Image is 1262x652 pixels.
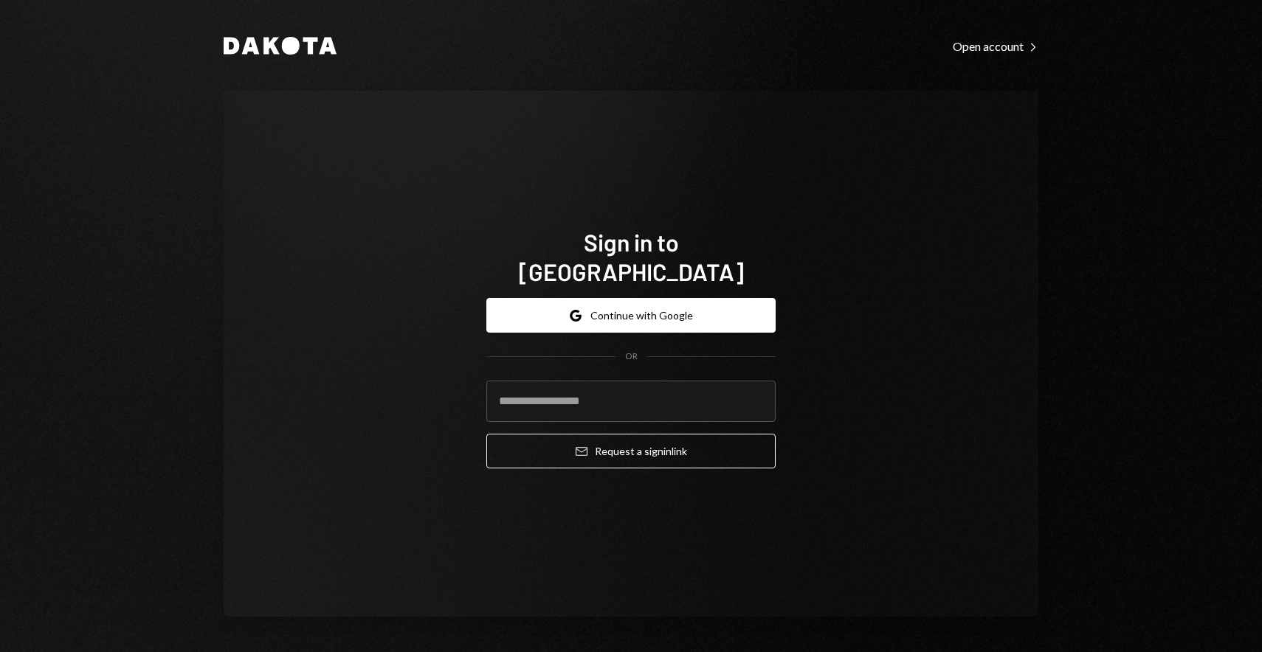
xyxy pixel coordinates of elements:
div: OR [625,350,638,363]
a: Open account [953,38,1038,54]
button: Request a signinlink [486,434,776,468]
h1: Sign in to [GEOGRAPHIC_DATA] [486,227,776,286]
div: Open account [953,39,1038,54]
button: Continue with Google [486,298,776,333]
